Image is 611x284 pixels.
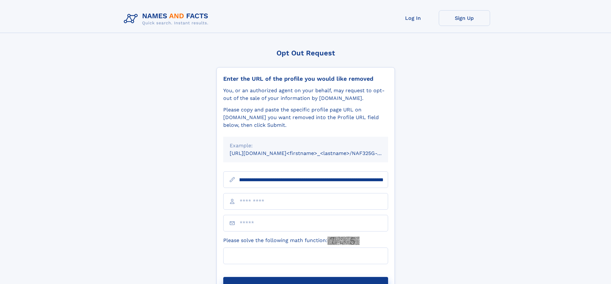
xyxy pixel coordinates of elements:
[223,106,388,129] div: Please copy and paste the specific profile page URL on [DOMAIN_NAME] you want removed into the Pr...
[223,75,388,82] div: Enter the URL of the profile you would like removed
[230,150,400,156] small: [URL][DOMAIN_NAME]<firstname>_<lastname>/NAF325G-xxxxxxxx
[121,10,214,28] img: Logo Names and Facts
[223,237,360,245] label: Please solve the following math function:
[216,49,395,57] div: Opt Out Request
[223,87,388,102] div: You, or an authorized agent on your behalf, may request to opt-out of the sale of your informatio...
[439,10,490,26] a: Sign Up
[230,142,382,150] div: Example:
[387,10,439,26] a: Log In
